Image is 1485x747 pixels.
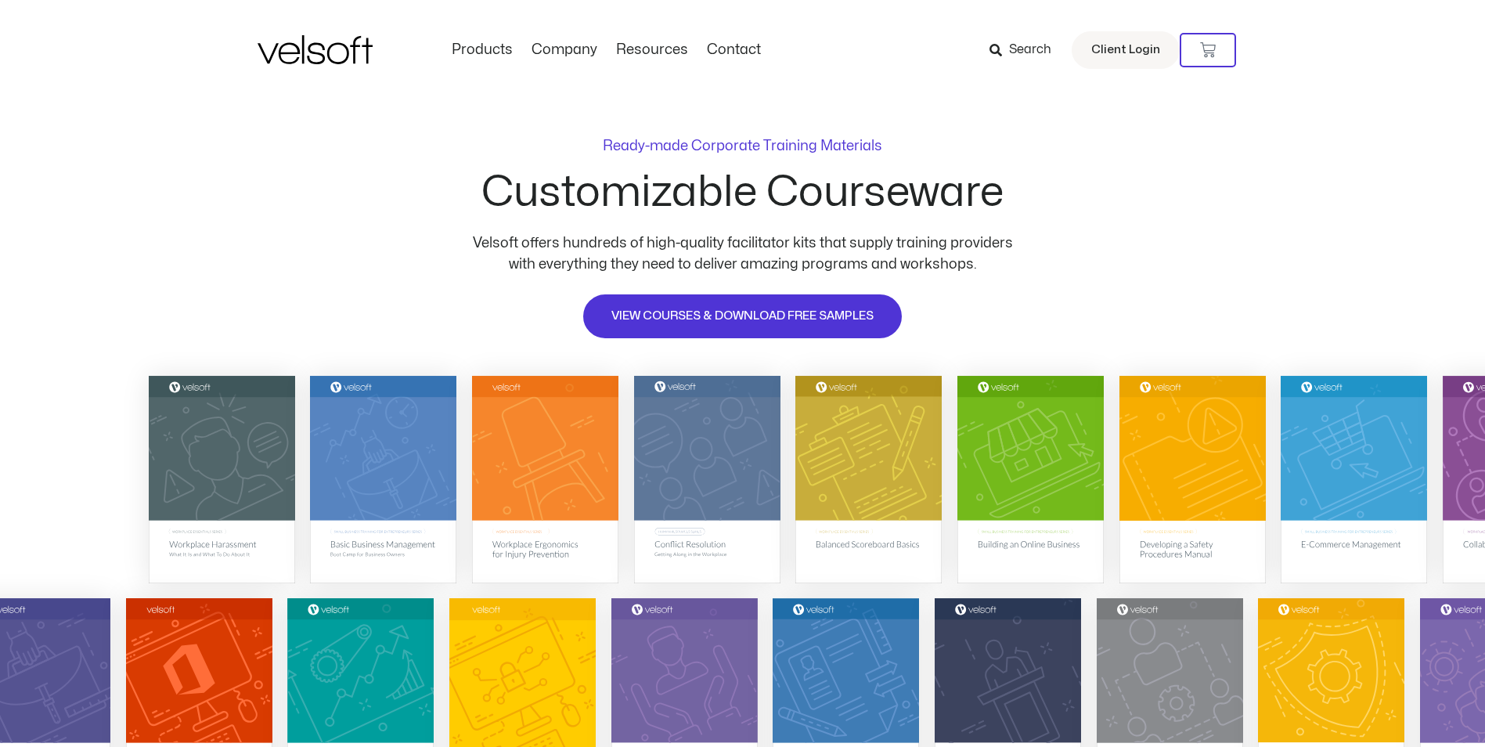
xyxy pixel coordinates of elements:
[1072,31,1180,69] a: Client Login
[442,41,522,59] a: ProductsMenu Toggle
[481,171,1004,214] h2: Customizable Courseware
[442,41,770,59] nav: Menu
[611,307,874,326] span: VIEW COURSES & DOWNLOAD FREE SAMPLES
[603,139,882,153] p: Ready-made Corporate Training Materials
[258,35,373,64] img: Velsoft Training Materials
[1009,40,1051,60] span: Search
[607,41,697,59] a: ResourcesMenu Toggle
[697,41,770,59] a: ContactMenu Toggle
[989,37,1062,63] a: Search
[582,293,903,340] a: VIEW COURSES & DOWNLOAD FREE SAMPLES
[461,233,1025,275] p: Velsoft offers hundreds of high-quality facilitator kits that supply training providers with ever...
[522,41,607,59] a: CompanyMenu Toggle
[1091,40,1160,60] span: Client Login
